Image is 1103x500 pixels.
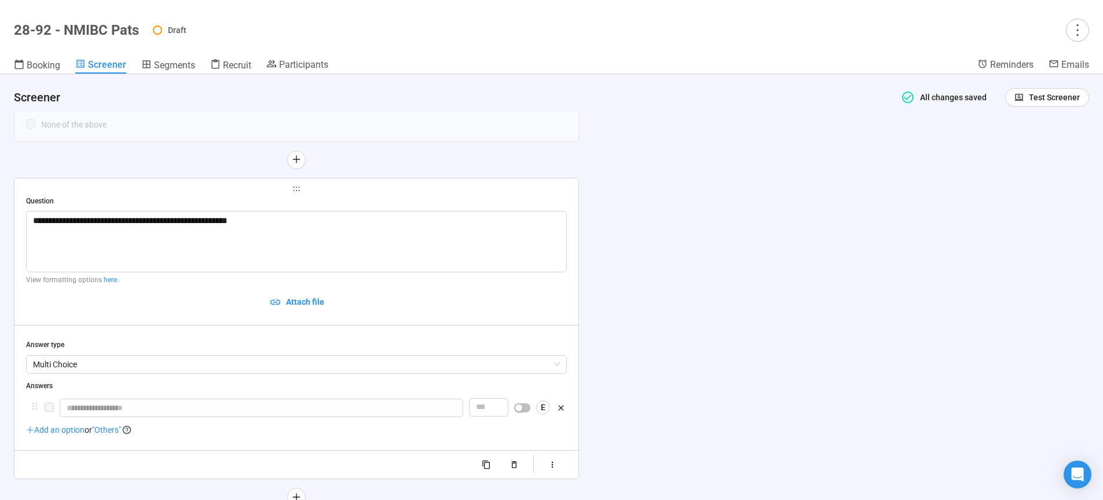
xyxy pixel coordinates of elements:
span: Draft [168,25,186,35]
h4: Screener [14,89,885,105]
span: Reminders [990,59,1034,70]
button: E [536,400,550,414]
span: plus [292,155,301,164]
span: or [85,425,92,435]
span: Emails [1061,59,1089,70]
span: Test Screener [1029,91,1080,104]
h1: 28-92 - NMIBC Pats [14,22,139,38]
span: more [1069,22,1085,38]
p: View formatting options . [26,275,567,286]
a: Reminders [977,59,1034,72]
span: Add an option [26,425,85,435]
span: E [541,401,545,414]
div: None of the above [41,118,567,131]
span: holder [26,185,567,193]
span: "Others" [92,425,121,435]
span: Multi Choice [33,356,560,373]
a: Participants [266,59,328,72]
div: Answers [26,381,567,392]
span: holder [31,402,39,410]
span: Screener [88,59,126,70]
a: Emails [1049,59,1089,72]
span: question-circle [123,426,131,434]
span: Segments [154,60,195,71]
span: Booking [27,60,60,71]
div: Answer type [26,340,567,351]
a: Segments [141,59,195,74]
a: Booking [14,59,60,74]
div: holderE [26,399,567,419]
div: Open Intercom Messenger [1064,461,1091,488]
a: here [104,276,117,284]
span: All changes saved [915,93,987,102]
span: Attach file [286,295,324,308]
button: Attach file [26,293,567,311]
span: plus [26,426,34,434]
a: Recruit [210,59,251,74]
button: plus [287,151,306,169]
div: Question [26,196,567,207]
span: Participants [279,59,328,70]
button: more [1066,19,1089,42]
button: Test Screener [1005,88,1089,107]
a: Screener [75,59,126,74]
span: Recruit [223,60,251,71]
